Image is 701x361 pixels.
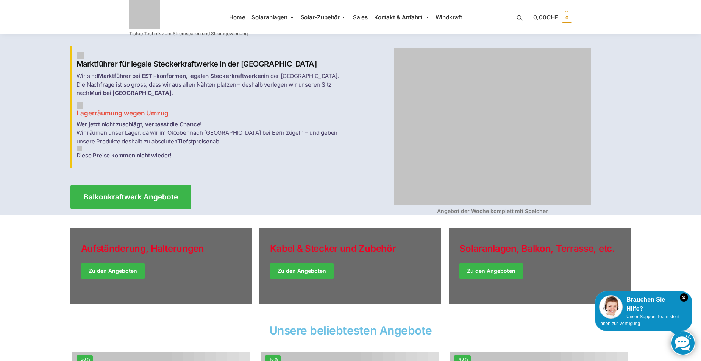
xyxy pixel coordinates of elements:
[177,138,212,145] strong: Tiefstpreisen
[371,0,432,34] a: Kontakt & Anfahrt
[599,295,688,313] div: Brauchen Sie Hilfe?
[89,89,172,96] strong: Muri bei [GEOGRAPHIC_DATA]
[437,208,548,214] strong: Angebot der Woche komplett mit Speicher
[70,185,191,209] a: Balkonkraftwerk Angebote
[259,228,441,304] a: Holiday Style
[301,14,340,21] span: Solar-Zubehör
[77,52,84,59] img: Home 1
[77,52,346,69] h2: Marktführer für legale Steckerkraftwerke in der [GEOGRAPHIC_DATA]
[353,14,368,21] span: Sales
[562,12,572,23] span: 0
[533,14,558,21] span: 0,00
[251,14,287,21] span: Solaranlagen
[374,14,422,21] span: Kontakt & Anfahrt
[432,0,472,34] a: Windkraft
[77,102,83,109] img: Home 2
[70,228,252,304] a: Holiday Style
[98,72,264,79] strong: Marktführer bei ESTI-konformen, legalen Steckerkraftwerken
[248,0,297,34] a: Solaranlagen
[599,314,679,326] span: Unser Support-Team steht Ihnen zur Verfügung
[129,31,248,36] p: Tiptop Technik zum Stromsparen und Stromgewinnung
[77,146,82,151] img: Home 3
[394,48,591,205] img: Home 4
[70,325,631,336] h2: Unsere beliebtesten Angebote
[77,72,346,98] p: Wir sind in der [GEOGRAPHIC_DATA]. Die Nachfrage ist so gross, dass wir aus allen Nähten platzen ...
[350,0,371,34] a: Sales
[297,0,350,34] a: Solar-Zubehör
[77,102,346,118] h3: Lagerräumung wegen Umzug
[599,295,623,319] img: Customer service
[546,14,558,21] span: CHF
[77,120,346,160] p: Wir räumen unser Lager, da wir im Oktober nach [GEOGRAPHIC_DATA] bei Bern zügeln – und geben unse...
[680,293,688,302] i: Schließen
[449,228,631,304] a: Winter Jackets
[77,152,172,159] strong: Diese Preise kommen nicht wieder!
[77,121,202,128] strong: Wer jetzt nicht zuschlägt, verpasst die Chance!
[436,14,462,21] span: Windkraft
[533,6,572,29] a: 0,00CHF 0
[84,193,178,201] span: Balkonkraftwerk Angebote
